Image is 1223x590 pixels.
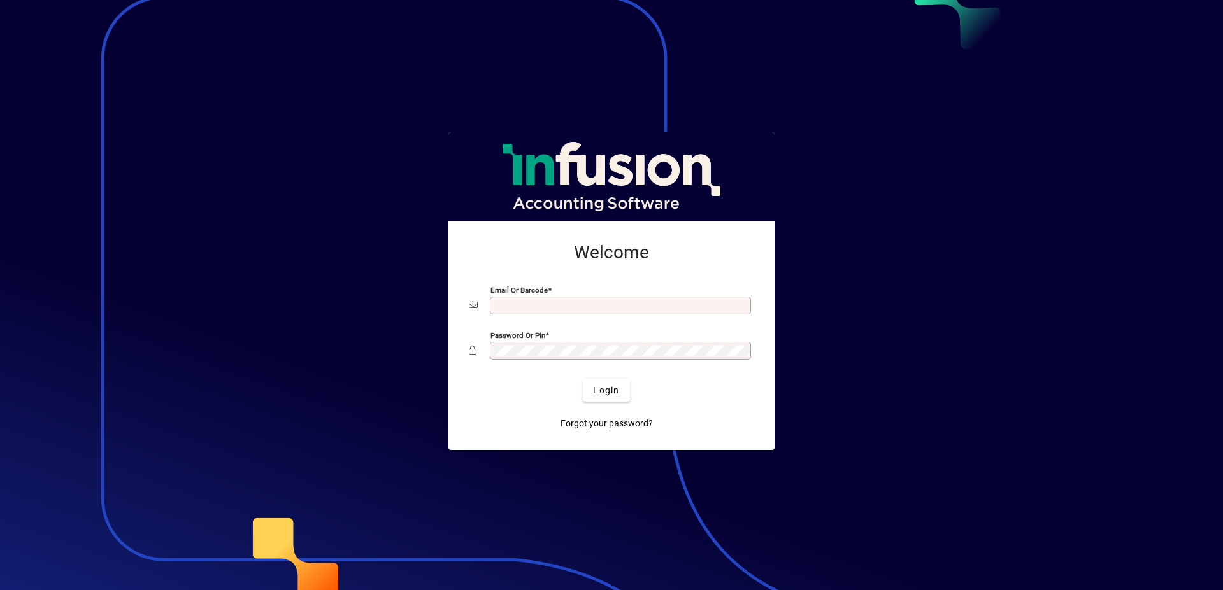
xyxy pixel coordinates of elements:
[593,384,619,397] span: Login
[490,331,545,340] mat-label: Password or Pin
[583,379,629,402] button: Login
[490,286,548,295] mat-label: Email or Barcode
[469,242,754,263] h2: Welcome
[561,417,653,430] span: Forgot your password?
[555,412,658,435] a: Forgot your password?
